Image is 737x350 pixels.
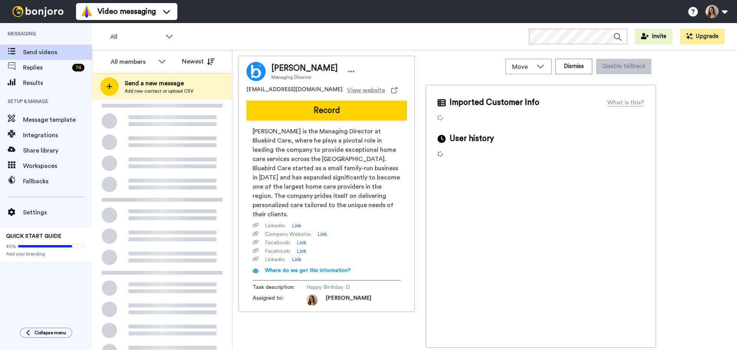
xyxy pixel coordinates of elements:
[271,74,338,80] span: Managing Director
[6,243,16,249] span: 80%
[265,247,291,255] span: Facebook :
[6,234,61,239] span: QUICK START GUIDE
[347,86,385,95] span: View website
[596,59,651,74] button: Disable fallback
[81,5,93,18] img: vm-color.svg
[265,239,291,247] span: Facebook :
[35,330,66,336] span: Collapse menu
[297,239,306,247] a: Link
[253,284,306,291] span: Task description :
[23,161,92,171] span: Workspaces
[265,231,311,238] span: Company Website :
[20,328,72,338] button: Collapse menu
[271,63,338,74] span: [PERSON_NAME]
[110,32,162,41] span: All
[680,29,725,44] button: Upgrade
[297,247,306,255] a: Link
[306,294,318,306] img: bc71b2a9-2367-448f-a1e0-d3de117f3fca-1698231772.jpg
[125,79,193,88] span: Send a new message
[449,97,539,108] span: Imported Customer Info
[111,57,154,66] div: All members
[23,63,69,72] span: Replies
[176,54,220,69] button: Newest
[292,256,301,264] a: Link
[635,29,673,44] button: Invite
[246,101,407,121] button: Record
[265,256,286,264] span: Linkedin :
[246,62,266,81] img: Image of Norman Murphy
[23,48,92,57] span: Send videos
[72,64,84,71] div: 74
[23,146,92,155] span: Share library
[253,127,401,219] span: [PERSON_NAME] is the Managing Director at Bluebird Care, where he plays a pivotal role in leading...
[125,88,193,94] span: Add new contact or upload CSV
[326,294,371,306] span: [PERSON_NAME]
[253,294,306,306] span: Assigned to:
[555,59,592,74] button: Dismiss
[292,222,301,230] a: Link
[23,208,92,217] span: Settings
[9,6,67,17] img: bj-logo-header-white.svg
[23,115,92,124] span: Message template
[23,78,92,88] span: Results
[246,86,342,95] span: [EMAIL_ADDRESS][DOMAIN_NAME]
[317,231,327,238] a: Link
[347,86,397,95] a: View website
[265,222,286,230] span: Linkedin :
[97,6,156,17] span: Video messaging
[607,98,644,107] div: What is this?
[306,284,379,291] span: Happy Birthday :D
[449,133,494,144] span: User history
[23,177,92,186] span: Fallbacks
[6,251,86,257] span: Add your branding
[23,131,92,140] span: Integrations
[265,268,351,273] span: Where do we get this information?
[512,62,533,71] span: Move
